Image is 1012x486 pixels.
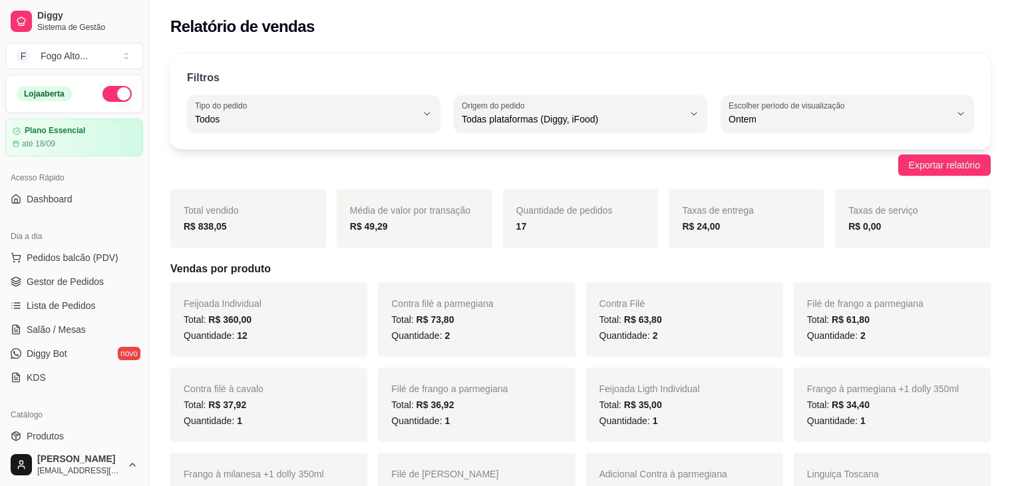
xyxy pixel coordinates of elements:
[807,399,870,410] span: Total:
[624,399,662,410] span: R$ 35,00
[184,221,227,232] strong: R$ 838,05
[17,49,30,63] span: F
[208,399,246,410] span: R$ 37,92
[807,298,924,309] span: Filé de frango a parmegiana
[5,271,143,292] a: Gestor de Pedidos
[350,205,470,216] span: Média de valor por transação
[729,100,849,111] label: Escolher período de visualização
[5,404,143,425] div: Catálogo
[391,415,450,426] span: Quantidade:
[37,10,138,22] span: Diggy
[599,399,662,410] span: Total:
[5,43,143,69] button: Select a team
[27,347,67,360] span: Diggy Bot
[41,49,88,63] div: Fogo Alto ...
[195,113,417,126] span: Todos
[5,295,143,316] a: Lista de Pedidos
[187,70,220,86] p: Filtros
[37,453,122,465] span: [PERSON_NAME]
[27,251,118,264] span: Pedidos balcão (PDV)
[454,95,707,132] button: Origem do pedidoTodas plataformas (Diggy, iFood)
[832,314,870,325] span: R$ 61,80
[462,113,683,126] span: Todas plataformas (Diggy, iFood)
[5,449,143,481] button: [PERSON_NAME][EMAIL_ADDRESS][DOMAIN_NAME]
[599,383,700,394] span: Feijoada Ligth Individual
[187,95,440,132] button: Tipo do pedidoTodos
[682,205,753,216] span: Taxas de entrega
[27,192,73,206] span: Dashboard
[624,314,662,325] span: R$ 63,80
[391,383,508,394] span: Filé de frango a parmegiana
[729,113,950,126] span: Ontem
[184,415,242,426] span: Quantidade:
[184,330,248,341] span: Quantidade:
[184,383,263,394] span: Contra filé à cavalo
[391,298,493,309] span: Contra filé a parmegiana
[5,343,143,364] a: Diggy Botnovo
[27,323,86,336] span: Salão / Mesas
[17,87,72,101] div: Loja aberta
[848,221,881,232] strong: R$ 0,00
[807,314,870,325] span: Total:
[22,138,55,149] article: até 18/09
[444,415,450,426] span: 1
[5,247,143,268] button: Pedidos balcão (PDV)
[417,314,454,325] span: R$ 73,80
[37,465,122,476] span: [EMAIL_ADDRESS][DOMAIN_NAME]
[5,119,143,156] a: Plano Essencialaté 18/09
[5,167,143,188] div: Acesso Rápido
[184,298,261,309] span: Feijoada Individual
[599,298,645,309] span: Contra Filé
[5,367,143,388] a: KDS
[444,330,450,341] span: 2
[5,319,143,340] a: Salão / Mesas
[832,399,870,410] span: R$ 34,40
[170,261,991,277] h5: Vendas por produto
[599,415,658,426] span: Quantidade:
[898,154,991,176] button: Exportar relatório
[599,314,662,325] span: Total:
[909,158,980,172] span: Exportar relatório
[721,95,974,132] button: Escolher período de visualizaçãoOntem
[599,469,727,479] span: Adicional Contra à parmegiana
[807,415,866,426] span: Quantidade:
[5,5,143,37] a: DiggySistema de Gestão
[184,314,252,325] span: Total:
[237,415,242,426] span: 1
[599,330,658,341] span: Quantidade:
[807,469,879,479] span: Linguiça Toscana
[516,221,527,232] strong: 17
[237,330,248,341] span: 12
[184,205,239,216] span: Total vendido
[682,221,720,232] strong: R$ 24,00
[184,469,324,479] span: Frango à milanesa +1 dolly 350ml
[102,86,132,102] button: Alterar Status
[653,415,658,426] span: 1
[170,16,315,37] h2: Relatório de vendas
[5,188,143,210] a: Dashboard
[25,126,85,136] article: Plano Essencial
[208,314,252,325] span: R$ 360,00
[860,415,866,426] span: 1
[653,330,658,341] span: 2
[5,226,143,247] div: Dia a dia
[184,399,246,410] span: Total:
[27,371,46,384] span: KDS
[391,469,498,479] span: Filé de [PERSON_NAME]
[391,399,454,410] span: Total:
[27,299,96,312] span: Lista de Pedidos
[516,205,613,216] span: Quantidade de pedidos
[807,330,866,341] span: Quantidade:
[391,330,450,341] span: Quantidade:
[37,22,138,33] span: Sistema de Gestão
[860,330,866,341] span: 2
[417,399,454,410] span: R$ 36,92
[807,383,959,394] span: Frango à parmegiana +1 dolly 350ml
[462,100,529,111] label: Origem do pedido
[5,425,143,447] a: Produtos
[350,221,388,232] strong: R$ 49,29
[27,429,64,443] span: Produtos
[391,314,454,325] span: Total:
[27,275,104,288] span: Gestor de Pedidos
[848,205,918,216] span: Taxas de serviço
